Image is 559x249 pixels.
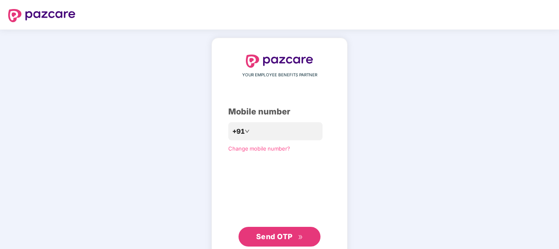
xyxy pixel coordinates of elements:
div: Mobile number [228,105,331,118]
a: Change mobile number? [228,145,290,152]
span: YOUR EMPLOYEE BENEFITS PARTNER [242,72,317,78]
span: +91 [232,126,245,137]
span: double-right [298,235,303,240]
img: logo [246,55,313,68]
img: logo [8,9,75,22]
span: Send OTP [256,232,293,241]
button: Send OTPdouble-right [239,227,320,247]
span: down [245,129,250,134]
